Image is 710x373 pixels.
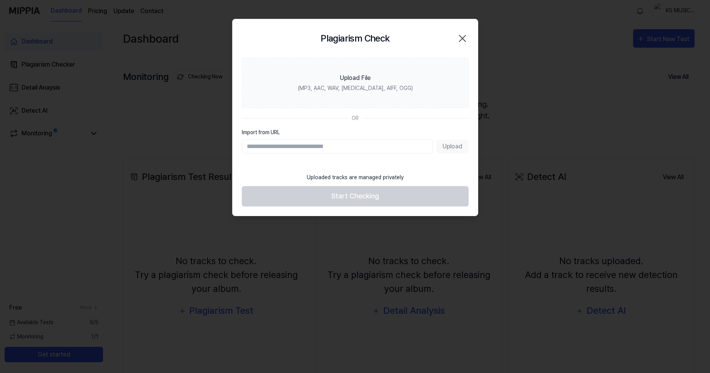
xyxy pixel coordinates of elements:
[298,84,412,92] div: (MP3, AAC, WAV, [MEDICAL_DATA], AIFF, OGG)
[321,32,389,45] h2: Plagiarism Check
[352,114,359,122] div: OR
[302,169,408,186] div: Uploaded tracks are managed privately
[340,73,371,83] div: Upload File
[242,128,469,137] label: Import from URL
